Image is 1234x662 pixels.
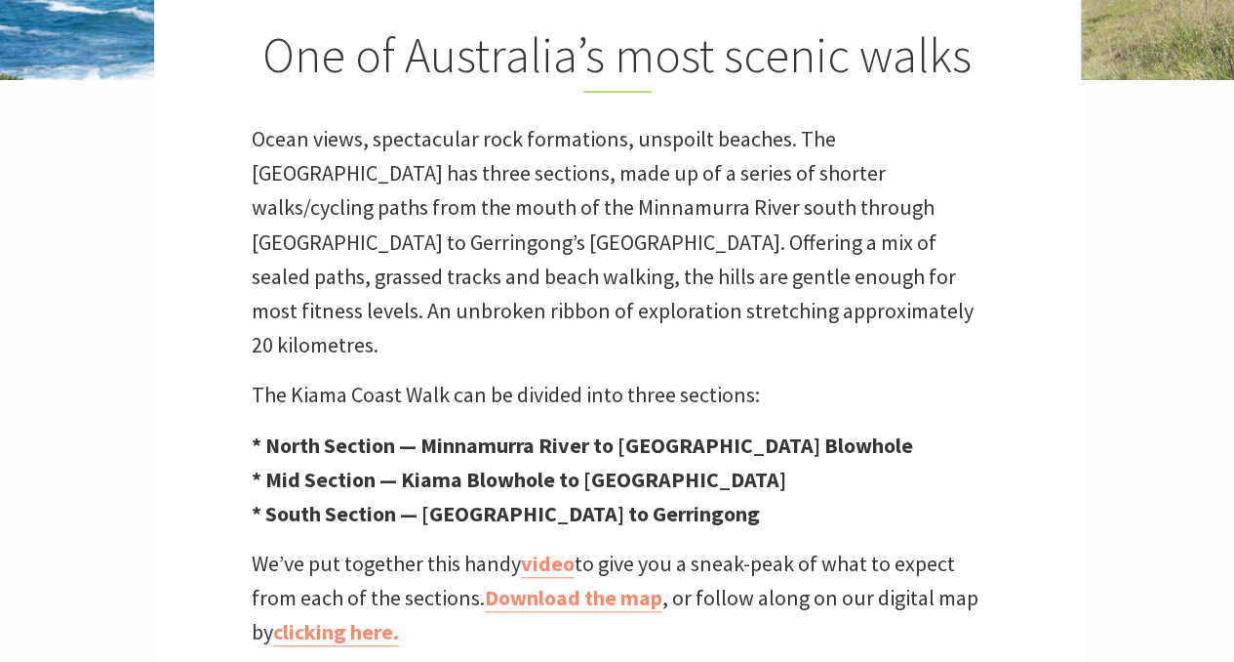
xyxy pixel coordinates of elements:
[252,547,983,650] p: We’ve put together this handy to give you a sneak-peak of what to expect from each of the section...
[252,466,786,493] strong: * Mid Section — Kiama Blowhole to [GEOGRAPHIC_DATA]
[485,584,662,612] a: Download the map
[252,432,913,459] strong: * North Section — Minnamurra River to [GEOGRAPHIC_DATA] Blowhole
[252,500,760,527] strong: * South Section — [GEOGRAPHIC_DATA] to Gerringong
[252,378,983,412] p: The Kiama Coast Walk can be divided into three sections:
[252,122,983,362] p: Ocean views, spectacular rock formations, unspoilt beaches. The [GEOGRAPHIC_DATA] has three secti...
[273,618,399,646] a: clicking here.
[521,550,575,578] a: video
[252,26,983,93] h2: One of Australia’s most scenic walks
